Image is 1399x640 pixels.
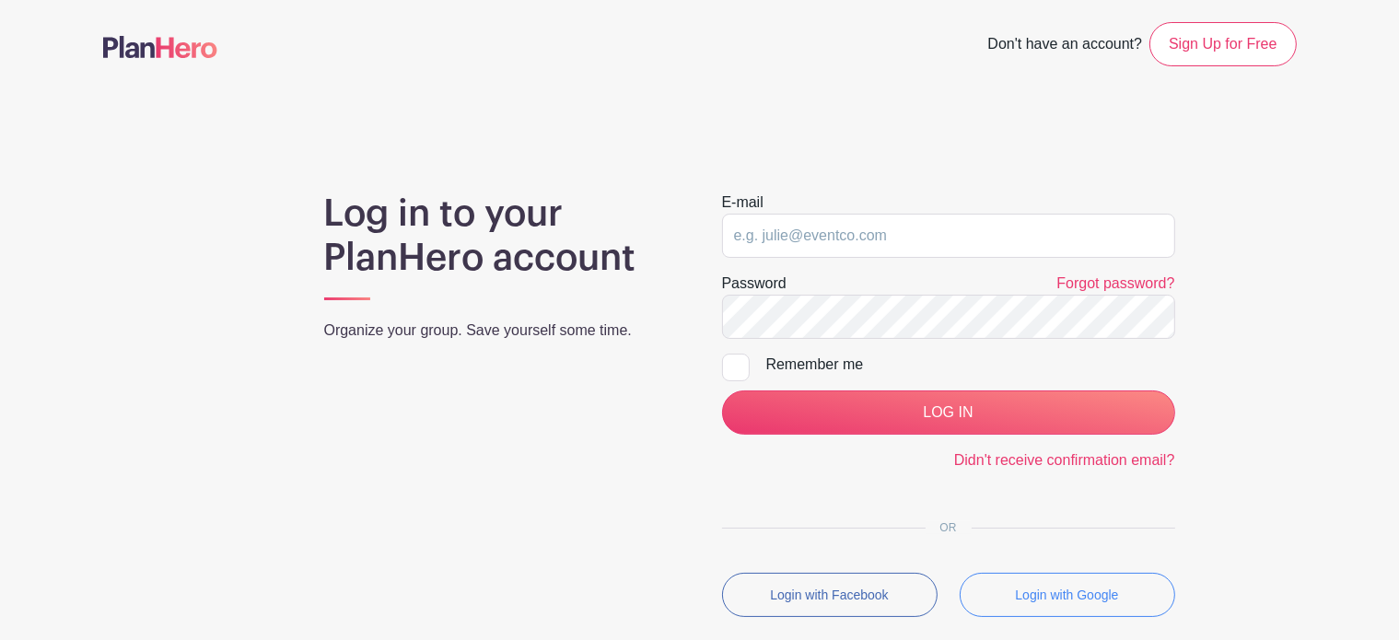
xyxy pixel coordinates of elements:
[960,573,1175,617] button: Login with Google
[722,390,1175,435] input: LOG IN
[954,452,1175,468] a: Didn't receive confirmation email?
[324,192,678,280] h1: Log in to your PlanHero account
[324,320,678,342] p: Organize your group. Save yourself some time.
[722,273,787,295] label: Password
[103,36,217,58] img: logo-507f7623f17ff9eddc593b1ce0a138ce2505c220e1c5a4e2b4648c50719b7d32.svg
[1149,22,1296,66] a: Sign Up for Free
[1056,275,1174,291] a: Forgot password?
[722,214,1175,258] input: e.g. julie@eventco.com
[770,588,888,602] small: Login with Facebook
[766,354,1175,376] div: Remember me
[987,26,1142,66] span: Don't have an account?
[926,521,972,534] span: OR
[1015,588,1118,602] small: Login with Google
[722,192,764,214] label: E-mail
[722,573,938,617] button: Login with Facebook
